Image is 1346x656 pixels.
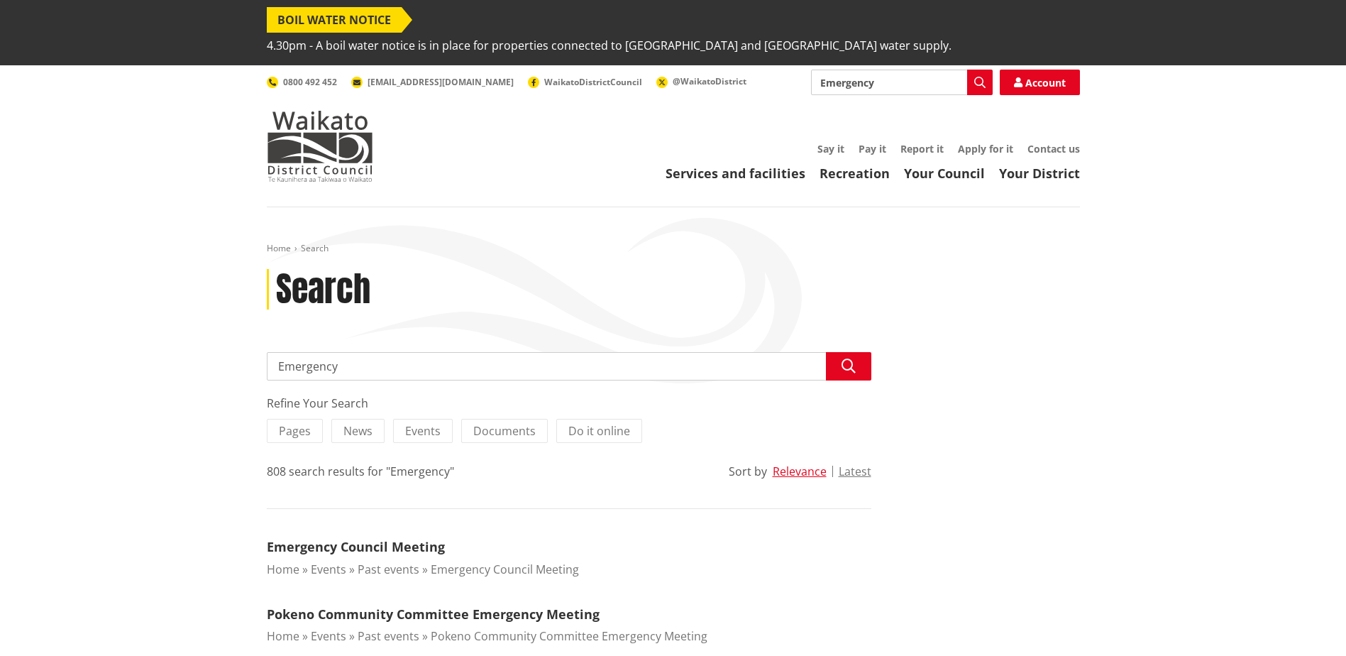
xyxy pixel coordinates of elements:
[358,562,419,577] a: Past events
[267,7,402,33] span: BOIL WATER NOTICE
[267,242,291,254] a: Home
[267,628,299,644] a: Home
[358,628,419,644] a: Past events
[673,75,746,87] span: @WaikatoDistrict
[368,76,514,88] span: [EMAIL_ADDRESS][DOMAIN_NAME]
[999,165,1080,182] a: Your District
[267,76,337,88] a: 0800 492 452
[729,463,767,480] div: Sort by
[431,628,707,644] a: Pokeno Community Committee Emergency Meeting
[267,33,951,58] span: 4.30pm - A boil water notice is in place for properties connected to [GEOGRAPHIC_DATA] and [GEOGR...
[568,423,630,439] span: Do it online
[773,465,827,478] button: Relevance
[473,423,536,439] span: Documents
[267,111,373,182] img: Waikato District Council - Te Kaunihera aa Takiwaa o Waikato
[958,142,1013,155] a: Apply for it
[811,70,993,95] input: Search input
[900,142,944,155] a: Report it
[544,76,642,88] span: WaikatoDistrictCouncil
[904,165,985,182] a: Your Council
[311,562,346,577] a: Events
[267,562,299,577] a: Home
[351,76,514,88] a: [EMAIL_ADDRESS][DOMAIN_NAME]
[267,463,454,480] div: 808 search results for "Emergency"
[267,606,600,623] a: Pokeno Community Committee Emergency Meeting
[666,165,805,182] a: Services and facilities
[343,423,373,439] span: News
[859,142,886,155] a: Pay it
[267,243,1080,255] nav: breadcrumb
[267,395,871,412] div: Refine Your Search
[431,562,579,577] a: Emergency Council Meeting
[820,165,890,182] a: Recreation
[311,628,346,644] a: Events
[267,538,445,555] a: Emergency Council Meeting
[839,465,871,478] button: Latest
[283,76,337,88] span: 0800 492 452
[267,352,871,381] input: Search input
[405,423,441,439] span: Events
[301,242,329,254] span: Search
[1000,70,1080,95] a: Account
[1027,142,1080,155] a: Contact us
[817,142,844,155] a: Say it
[528,76,642,88] a: WaikatoDistrictCouncil
[279,423,311,439] span: Pages
[276,269,370,310] h1: Search
[656,75,746,87] a: @WaikatoDistrict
